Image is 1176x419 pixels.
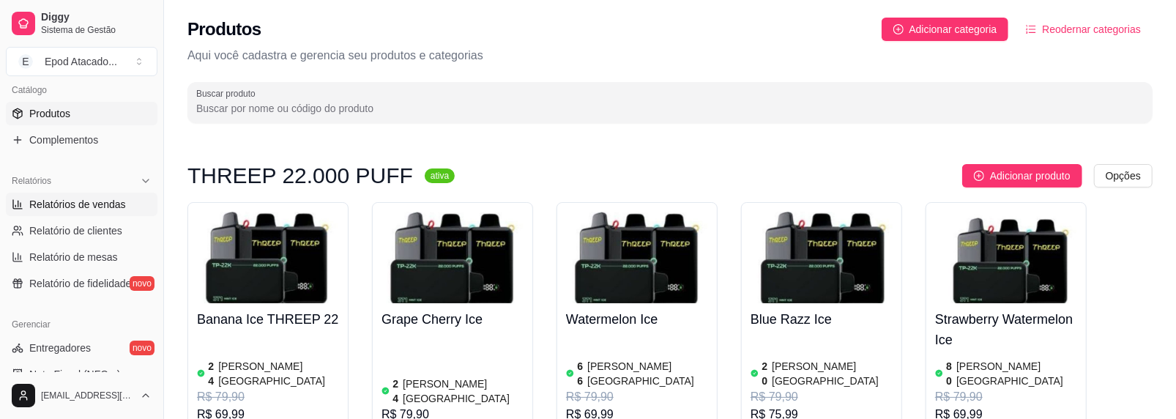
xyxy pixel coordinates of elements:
[18,54,33,69] span: E
[6,128,157,152] a: Complementos
[751,309,893,330] h4: Blue Razz Ice
[187,18,261,41] h2: Produtos
[382,309,524,330] h4: Grape Cherry Ice
[29,197,126,212] span: Relatórios de vendas
[1026,24,1036,34] span: ordered-list
[6,6,157,41] a: DiggySistema de Gestão
[587,359,708,388] article: [PERSON_NAME][GEOGRAPHIC_DATA]
[29,106,70,121] span: Produtos
[974,171,984,181] span: plus-circle
[566,212,708,303] img: product-image
[990,168,1071,184] span: Adicionar produto
[935,388,1077,406] div: R$ 79,90
[29,341,91,355] span: Entregadores
[6,102,157,125] a: Produtos
[187,47,1153,64] p: Aqui você cadastra e gerencia seu produtos e categorias
[197,309,339,330] h4: Banana Ice THREEP 22
[6,219,157,242] a: Relatório de clientes
[751,212,893,303] img: product-image
[197,388,339,406] div: R$ 79,90
[187,167,413,185] h3: THREEP 22.000 PUFF
[956,359,1077,388] article: [PERSON_NAME][GEOGRAPHIC_DATA]
[762,359,769,388] article: 20
[882,18,1009,41] button: Adicionar categoria
[197,212,339,303] img: product-image
[946,359,953,388] article: 80
[962,164,1082,188] button: Adicionar produto
[29,250,118,264] span: Relatório de mesas
[1042,21,1141,37] span: Reodernar categorias
[935,212,1077,303] img: product-image
[566,388,708,406] div: R$ 79,90
[29,223,122,238] span: Relatório de clientes
[403,377,524,406] article: [PERSON_NAME][GEOGRAPHIC_DATA]
[196,87,261,100] label: Buscar produto
[45,54,117,69] div: Epod Atacado ...
[1094,164,1153,188] button: Opções
[935,309,1077,350] h4: Strawberry Watermelon Ice
[29,133,98,147] span: Complementos
[577,359,584,388] article: 66
[41,390,134,401] span: [EMAIL_ADDRESS][DOMAIN_NAME]
[772,359,893,388] article: [PERSON_NAME][GEOGRAPHIC_DATA]
[6,272,157,295] a: Relatório de fidelidadenovo
[392,377,400,406] article: 24
[29,276,131,291] span: Relatório de fidelidade
[1106,168,1141,184] span: Opções
[6,313,157,336] div: Gerenciar
[41,11,152,24] span: Diggy
[909,21,997,37] span: Adicionar categoria
[6,193,157,216] a: Relatórios de vendas
[6,245,157,269] a: Relatório de mesas
[218,359,339,388] article: [PERSON_NAME][GEOGRAPHIC_DATA]
[566,309,708,330] h4: Watermelon Ice
[425,168,455,183] sup: ativa
[41,24,152,36] span: Sistema de Gestão
[12,175,51,187] span: Relatórios
[196,101,1144,116] input: Buscar produto
[893,24,904,34] span: plus-circle
[1014,18,1153,41] button: Reodernar categorias
[29,367,120,382] span: Nota Fiscal (NFC-e)
[382,212,524,303] img: product-image
[208,359,215,388] article: 24
[6,378,157,413] button: [EMAIL_ADDRESS][DOMAIN_NAME]
[751,388,893,406] div: R$ 79,90
[6,78,157,102] div: Catálogo
[6,336,157,360] a: Entregadoresnovo
[6,363,157,386] a: Nota Fiscal (NFC-e)
[6,47,157,76] button: Select a team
